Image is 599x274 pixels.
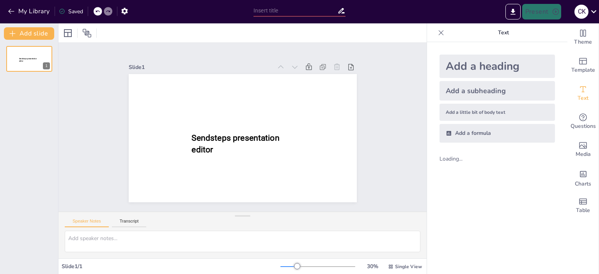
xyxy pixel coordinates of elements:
span: Theme [574,38,592,46]
div: Add a heading [440,55,555,78]
div: Add text boxes [567,80,599,108]
div: Slide 1 / 1 [62,263,280,270]
div: Slide 1 [129,64,273,71]
div: Add images, graphics, shapes or video [567,136,599,164]
div: Add a little bit of body text [440,104,555,121]
p: Text [447,23,560,42]
span: Text [578,94,588,103]
button: Transcript [112,219,147,227]
button: Add slide [4,27,54,40]
input: Insert title [253,5,337,16]
div: Layout [62,27,74,39]
span: Sendsteps presentation editor [19,58,37,62]
div: Add a formula [440,124,555,143]
div: Saved [59,8,83,15]
span: Charts [575,180,591,188]
span: Position [82,28,92,38]
div: Add ready made slides [567,51,599,80]
div: Change the overall theme [567,23,599,51]
div: С K [574,5,588,19]
div: Add charts and graphs [567,164,599,192]
span: Media [576,150,591,159]
div: 1 [6,46,52,72]
div: Add a table [567,192,599,220]
button: Present [522,4,561,19]
span: Table [576,206,590,215]
div: Get real-time input from your audience [567,108,599,136]
div: Add a subheading [440,81,555,101]
button: Export to PowerPoint [505,4,521,19]
span: Template [571,66,595,74]
button: Speaker Notes [65,219,109,227]
div: Loading... [440,155,476,163]
span: Questions [571,122,596,131]
div: 1 [43,62,50,69]
span: Single View [395,263,422,270]
div: 30 % [363,263,382,270]
button: С K [574,4,588,19]
span: Sendsteps presentation editor [191,133,279,154]
button: My Library [6,5,53,18]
